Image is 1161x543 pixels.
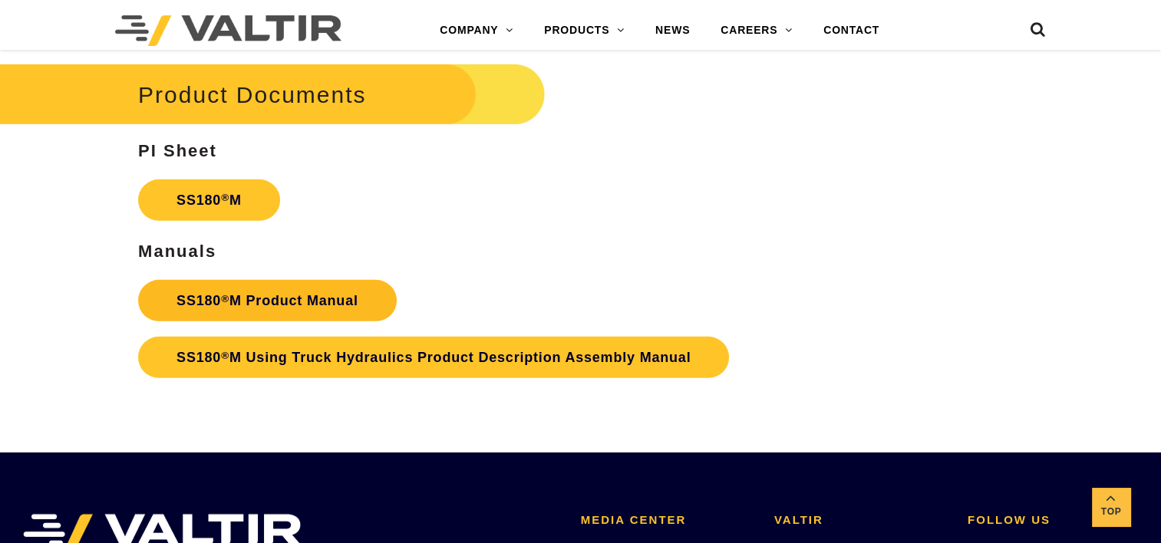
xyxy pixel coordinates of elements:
[968,514,1138,527] h2: FOLLOW US
[138,141,217,160] strong: PI Sheet
[640,15,705,46] a: NEWS
[705,15,808,46] a: CAREERS
[808,15,895,46] a: CONTACT
[138,242,216,261] strong: Manuals
[221,350,229,361] sup: ®
[424,15,529,46] a: COMPANY
[115,15,341,46] img: Valtir
[138,179,280,221] a: SS180®M
[138,337,729,378] a: SS180®M Using Truck Hydraulics Product Description Assembly Manual
[581,514,751,527] h2: MEDIA CENTER
[774,514,945,527] h2: VALTIR
[529,15,640,46] a: PRODUCTS
[138,280,397,321] a: SS180®M Product Manual
[1092,488,1130,526] a: Top
[221,192,229,203] sup: ®
[1092,503,1130,521] span: Top
[221,293,229,304] sup: ®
